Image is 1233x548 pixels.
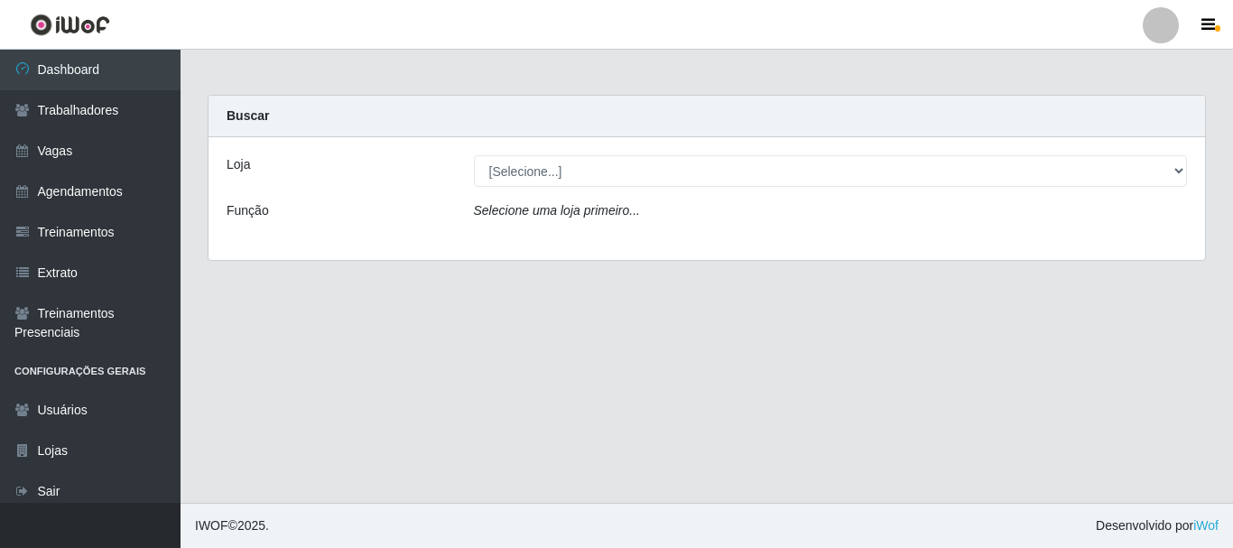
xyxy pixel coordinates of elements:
a: iWof [1193,518,1219,533]
span: IWOF [195,518,228,533]
label: Função [227,201,269,220]
strong: Buscar [227,108,269,123]
span: © 2025 . [195,516,269,535]
img: CoreUI Logo [30,14,110,36]
span: Desenvolvido por [1096,516,1219,535]
label: Loja [227,155,250,174]
i: Selecione uma loja primeiro... [474,203,640,218]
